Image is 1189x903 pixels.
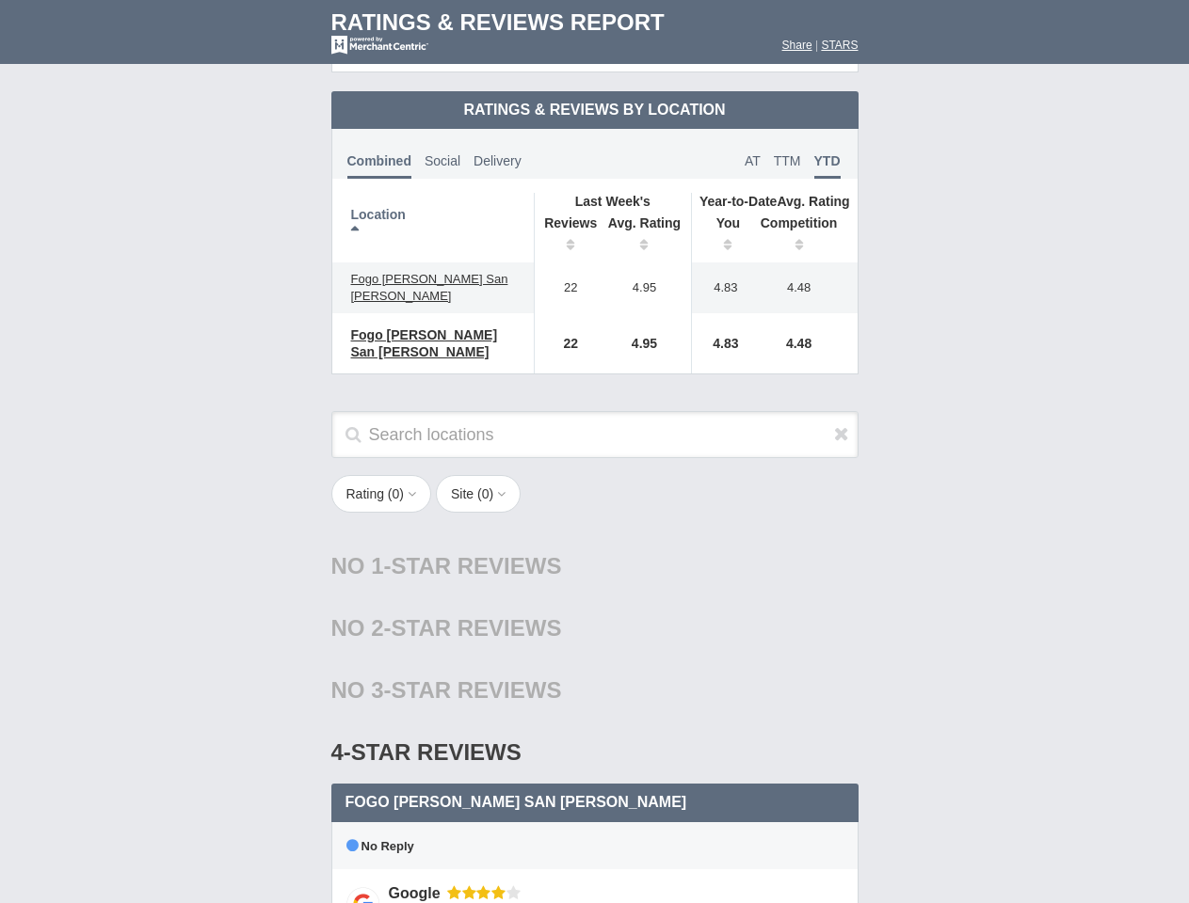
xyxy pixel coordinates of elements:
[482,486,490,501] span: 0
[750,262,858,313] td: 4.48
[692,210,750,262] th: You: activate to sort column ascending
[331,535,859,597] div: No 1-Star Reviews
[331,475,432,513] button: Rating (0)
[699,194,777,209] span: Year-to-Date
[774,153,801,168] span: TTM
[745,153,761,168] span: AT
[331,36,428,55] img: mc-powered-by-logo-white-103.png
[346,839,414,853] span: No Reply
[425,153,460,168] span: Social
[692,313,750,373] td: 4.83
[332,193,535,262] th: Location: activate to sort column descending
[814,153,841,179] span: YTD
[331,597,859,659] div: No 2-Star Reviews
[534,262,598,313] td: 22
[342,268,524,308] a: Fogo [PERSON_NAME] San [PERSON_NAME]
[436,475,521,513] button: Site (0)
[331,91,859,129] td: Ratings & Reviews by Location
[821,39,858,52] a: STARS
[598,210,692,262] th: Avg. Rating: activate to sort column ascending
[347,153,411,179] span: Combined
[389,883,447,903] div: Google
[474,153,522,168] span: Delivery
[534,210,598,262] th: Reviews: activate to sort column ascending
[815,39,818,52] span: |
[750,210,858,262] th: Competition : activate to sort column ascending
[692,193,858,210] th: Avg. Rating
[534,313,598,373] td: 22
[345,794,687,810] span: Fogo [PERSON_NAME] San [PERSON_NAME]
[692,262,750,313] td: 4.83
[598,262,692,313] td: 4.95
[331,659,859,721] div: No 3-Star Reviews
[750,313,858,373] td: 4.48
[393,486,400,501] span: 0
[351,327,498,359] span: Fogo [PERSON_NAME] San [PERSON_NAME]
[782,39,812,52] a: Share
[342,324,524,363] a: Fogo [PERSON_NAME] San [PERSON_NAME]
[598,313,692,373] td: 4.95
[331,721,859,784] div: 4-Star Reviews
[351,272,508,303] span: Fogo [PERSON_NAME] San [PERSON_NAME]
[534,193,691,210] th: Last Week's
